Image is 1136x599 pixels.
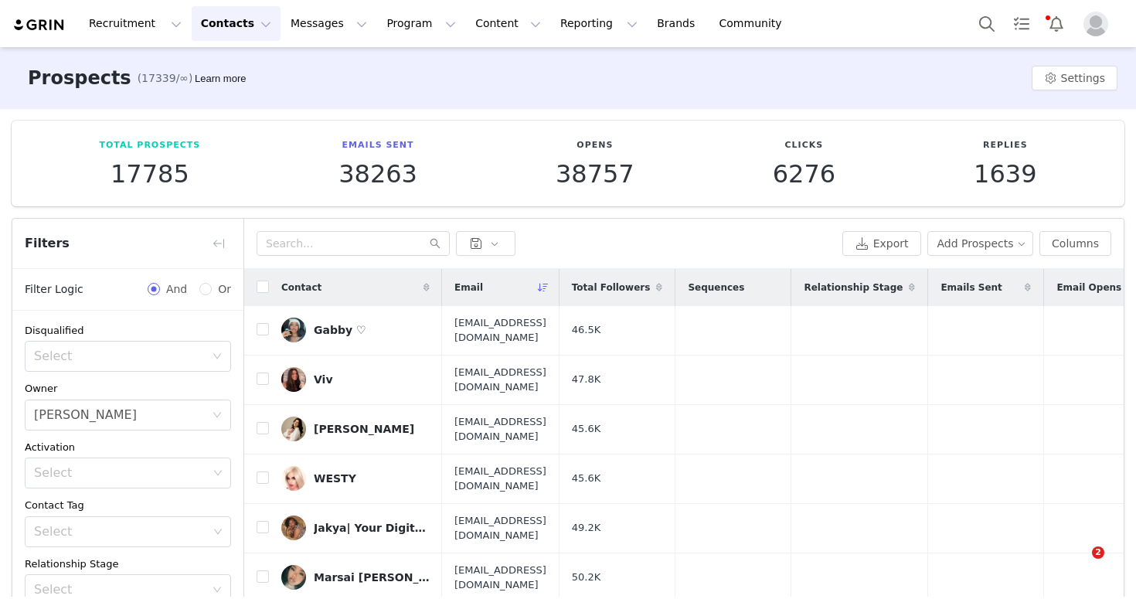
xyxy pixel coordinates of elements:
span: 49.2K [572,520,600,536]
div: Select [34,349,205,364]
iframe: Intercom live chat [1060,546,1097,584]
span: 50.2K [572,570,600,585]
i: icon: down [213,468,223,479]
p: 38757 [556,160,634,188]
button: Columns [1039,231,1111,256]
a: Viv [281,367,430,392]
button: Add Prospects [927,231,1034,256]
span: [EMAIL_ADDRESS][DOMAIN_NAME] [454,315,546,345]
span: Emails Sent [940,281,1002,294]
p: 6276 [773,160,835,188]
a: [PERSON_NAME] [281,417,430,441]
a: Brands [648,6,709,41]
img: grin logo [12,18,66,32]
a: Jakya| Your Digital Bestie ✨ [281,516,430,540]
img: e8ef63ef-3f3d-4f06-96ec-c473108e0343--s.jpg [281,318,306,342]
div: [PERSON_NAME] [314,423,414,435]
span: [EMAIL_ADDRESS][DOMAIN_NAME] [454,563,546,593]
span: [EMAIL_ADDRESS][DOMAIN_NAME] [454,414,546,444]
div: Gabby ♡︎ [314,324,366,336]
button: Recruitment [80,6,191,41]
img: 5da9e6ac-20d8-4685-ad4c-e4afba21900c.jpg [281,565,306,590]
div: Tooltip anchor [192,71,249,87]
img: fcd8340c-a115-459b-9578-d3e1b48fd4f1.jpg [281,417,306,441]
a: WESTY [281,466,430,491]
p: Clicks [773,139,835,152]
div: Select [34,465,208,481]
a: Gabby ♡︎ [281,318,430,342]
div: Activation [25,440,231,455]
img: ec86e994-e5e6-45ce-9c29-7ddeee627397.jpg [281,516,306,540]
span: Filter Logic [25,281,83,298]
button: Export [842,231,921,256]
div: Contact Tag [25,498,231,513]
span: Filters [25,234,70,253]
img: aec3cc47-a4c9-470f-8491-b73aae08b6a1--s.jpg [281,367,306,392]
span: [EMAIL_ADDRESS][DOMAIN_NAME] [454,513,546,543]
span: [EMAIL_ADDRESS][DOMAIN_NAME] [454,464,546,494]
p: Replies [974,139,1036,152]
span: 46.5K [572,322,600,338]
span: 45.6K [572,421,600,437]
div: Disqualified [25,323,231,339]
span: And [160,281,193,298]
button: Notifications [1039,6,1073,41]
a: Community [710,6,798,41]
button: Contacts [192,6,281,41]
button: Program [377,6,465,41]
p: Emails Sent [338,139,417,152]
button: Search [970,6,1004,41]
p: Opens [556,139,634,152]
div: Owner [25,381,231,396]
span: [EMAIL_ADDRESS][DOMAIN_NAME] [454,365,546,395]
a: Marsai [PERSON_NAME] [281,565,430,590]
div: Relationship Stage [25,556,231,572]
button: Settings [1032,66,1117,90]
i: icon: down [213,352,222,362]
p: 1639 [974,160,1036,188]
span: Or [212,281,231,298]
span: Email [454,281,483,294]
span: Sequences [688,281,744,294]
i: icon: down [213,585,222,596]
img: placeholder-profile.jpg [1083,12,1108,36]
div: WESTY [314,472,356,485]
button: Reporting [551,6,647,41]
span: Contact [281,281,321,294]
span: 47.8K [572,372,600,387]
button: Content [466,6,550,41]
span: Total Followers [572,281,651,294]
img: 948b5311-96c9-4d6d-b763-2eea5d485409.jpg [281,466,306,491]
button: Profile [1074,12,1124,36]
span: (17339/∞) [138,70,193,87]
div: Marsai [PERSON_NAME] [314,571,430,584]
div: Viv [314,373,333,386]
p: Total Prospects [99,139,200,152]
span: 45.6K [572,471,600,486]
p: 38263 [338,160,417,188]
i: icon: down [213,527,223,538]
div: John Pineda [34,400,137,430]
h3: Prospects [28,64,131,92]
p: 17785 [99,160,200,188]
div: Select [34,582,205,597]
div: Jakya| Your Digital Bestie ✨ [314,522,430,534]
span: Relationship Stage [804,281,903,294]
div: Select [34,524,208,539]
span: Email Opens [1056,281,1121,294]
input: Search... [257,231,450,256]
button: Messages [281,6,376,41]
i: icon: search [430,238,440,249]
span: 2 [1092,546,1104,559]
a: Tasks [1005,6,1039,41]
